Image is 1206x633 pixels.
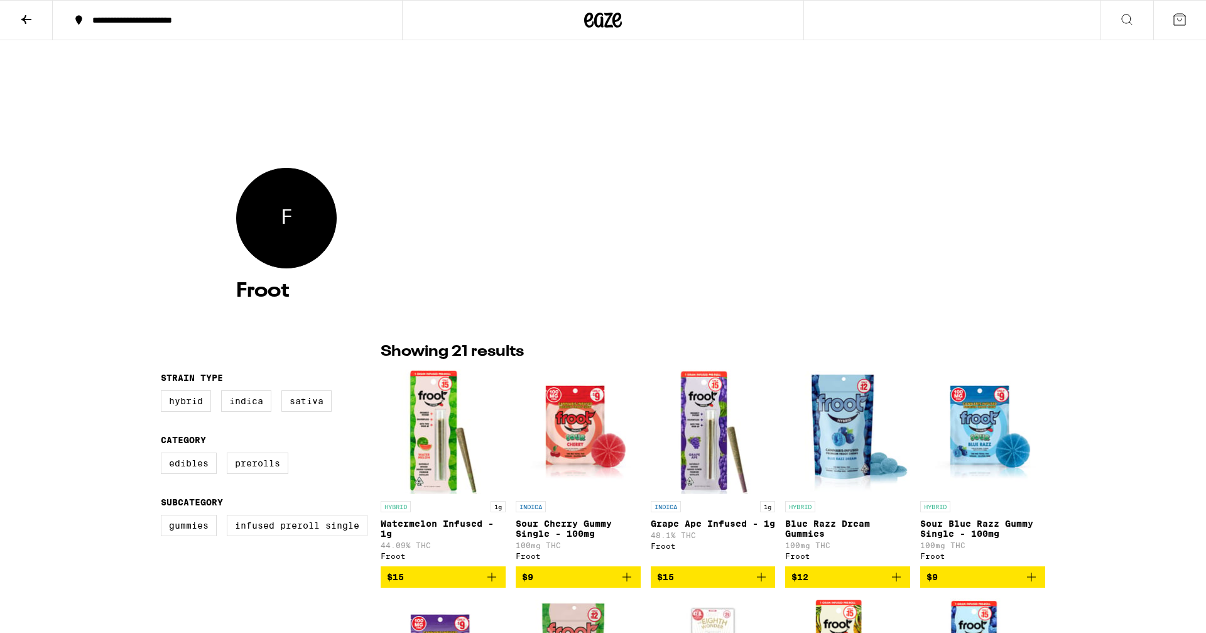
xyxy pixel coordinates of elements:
[381,541,506,549] p: 44.09% THC
[161,435,206,445] legend: Category
[785,552,910,560] div: Froot
[161,497,223,507] legend: Subcategory
[161,373,223,383] legend: Strain Type
[516,519,641,539] p: Sour Cherry Gummy Single - 100mg
[516,552,641,560] div: Froot
[161,515,217,536] label: Gummies
[516,501,546,512] p: INDICA
[920,566,1045,588] button: Add to bag
[791,572,808,582] span: $12
[760,501,775,512] p: 1g
[920,519,1045,539] p: Sour Blue Razz Gummy Single - 100mg
[785,541,910,549] p: 100mg THC
[281,390,332,412] label: Sativa
[236,281,970,301] h4: Froot
[785,566,910,588] button: Add to bag
[785,369,910,495] img: Froot - Blue Razz Dream Gummies
[657,572,674,582] span: $15
[651,369,776,566] a: Open page for Grape Ape Infused - 1g from Froot
[281,204,292,232] span: Froot
[522,572,533,582] span: $9
[381,519,506,539] p: Watermelon Infused - 1g
[381,566,506,588] button: Add to bag
[920,541,1045,549] p: 100mg THC
[785,369,910,566] a: Open page for Blue Razz Dream Gummies from Froot
[227,515,367,536] label: Infused Preroll Single
[920,369,1045,566] a: Open page for Sour Blue Razz Gummy Single - 100mg from Froot
[920,369,1045,495] img: Froot - Sour Blue Razz Gummy Single - 100mg
[381,341,524,363] p: Showing 21 results
[516,369,641,566] a: Open page for Sour Cherry Gummy Single - 100mg from Froot
[221,390,271,412] label: Indica
[161,390,211,412] label: Hybrid
[516,566,641,588] button: Add to bag
[516,541,641,549] p: 100mg THC
[926,572,938,582] span: $9
[161,453,217,474] label: Edibles
[381,369,506,495] img: Froot - Watermelon Infused - 1g
[651,542,776,550] div: Froot
[381,369,506,566] a: Open page for Watermelon Infused - 1g from Froot
[651,519,776,529] p: Grape Ape Infused - 1g
[920,501,950,512] p: HYBRID
[387,572,404,582] span: $15
[920,552,1045,560] div: Froot
[227,453,288,474] label: Prerolls
[651,566,776,588] button: Add to bag
[785,501,815,512] p: HYBRID
[785,519,910,539] p: Blue Razz Dream Gummies
[651,369,776,495] img: Froot - Grape Ape Infused - 1g
[381,552,506,560] div: Froot
[651,501,681,512] p: INDICA
[651,531,776,539] p: 48.1% THC
[491,501,506,512] p: 1g
[516,369,641,495] img: Froot - Sour Cherry Gummy Single - 100mg
[381,501,411,512] p: HYBRID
